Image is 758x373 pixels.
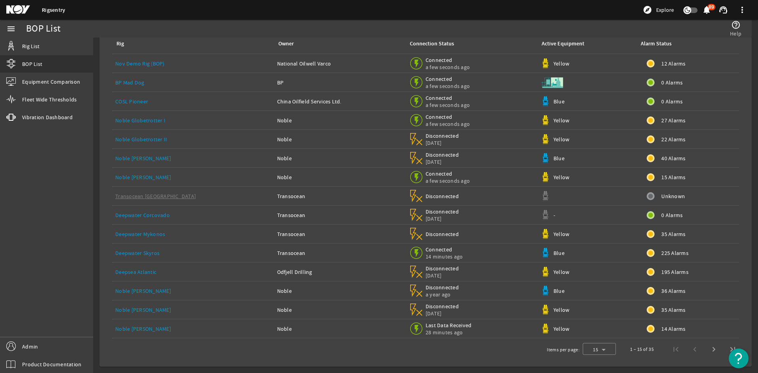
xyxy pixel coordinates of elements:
[426,64,470,71] span: a few seconds ago
[661,306,685,314] span: 35 Alarms
[661,135,685,143] span: 22 Alarms
[277,135,402,143] div: Noble
[277,325,402,333] div: Noble
[277,268,402,276] div: Odfjell Drilling
[661,154,685,162] span: 40 Alarms
[277,249,402,257] div: Transocean
[115,117,165,124] a: Noble Globetrotter I
[426,56,470,64] span: Connected
[540,172,550,182] img: Yellowpod.svg
[115,174,171,181] a: Noble [PERSON_NAME]
[553,98,565,105] span: Blue
[426,322,472,329] span: Last Data Received
[426,113,470,120] span: Connected
[115,212,170,219] a: Deepwater Corcovado
[553,117,570,124] span: Yellow
[426,265,459,272] span: Disconnected
[277,173,402,181] div: Noble
[661,230,685,238] span: 35 Alarms
[277,192,402,200] div: Transocean
[702,5,711,15] mat-icon: notifications
[553,249,565,257] span: Blue
[277,230,402,238] div: Transocean
[277,116,402,124] div: Noble
[426,170,470,177] span: Connected
[729,349,749,368] button: Open Resource Center
[277,211,402,219] div: Transocean
[540,96,550,106] img: Bluepod.svg
[277,97,402,105] div: China Oilfield Services Ltd.
[426,291,459,298] span: a year ago
[540,248,550,258] img: Bluepod.svg
[553,325,570,332] span: Yellow
[643,5,652,15] mat-icon: explore
[115,39,268,48] div: Rig
[26,25,60,33] div: BOP List
[22,42,39,50] span: Rig List
[426,75,470,82] span: Connected
[542,39,584,48] div: Active Equipment
[22,113,73,121] span: Vibration Dashboard
[540,305,550,315] img: Yellowpod.svg
[115,249,159,257] a: Deepwater Skyros
[6,112,16,122] mat-icon: vibration
[540,286,550,296] img: Bluepod.svg
[553,212,555,219] span: -
[115,325,171,332] a: Noble [PERSON_NAME]
[704,340,723,359] button: Next page
[115,136,167,143] a: Noble Globetrotter II
[116,39,124,48] div: Rig
[22,360,81,368] span: Product Documentation
[630,345,654,353] div: 1 – 15 of 35
[540,153,550,163] img: Bluepod.svg
[426,158,459,165] span: [DATE]
[540,71,564,94] img: Skid.svg
[426,208,459,215] span: Disconnected
[641,39,672,48] div: Alarm Status
[42,6,65,14] a: Rigsentry
[22,78,80,86] span: Equipment Comparison
[426,120,470,127] span: a few seconds ago
[656,6,674,14] span: Explore
[540,210,550,220] img: Graypod.svg
[661,287,685,295] span: 36 Alarms
[426,94,470,101] span: Connected
[426,272,459,279] span: [DATE]
[661,325,685,333] span: 14 Alarms
[426,310,459,317] span: [DATE]
[540,267,550,277] img: Yellowpod.svg
[730,30,741,37] span: Help
[426,284,459,291] span: Disconnected
[661,79,683,86] span: 0 Alarms
[661,173,685,181] span: 15 Alarms
[278,39,294,48] div: Owner
[733,0,752,19] button: more_vert
[540,58,550,68] img: Yellowpod.svg
[22,96,77,103] span: Fleet Wide Thresholds
[661,211,683,219] span: 0 Alarms
[115,306,171,313] a: Noble [PERSON_NAME]
[702,6,711,14] button: 89
[540,324,550,334] img: Yellowpod.svg
[22,60,42,68] span: BOP List
[553,231,570,238] span: Yellow
[426,132,459,139] span: Disconnected
[426,177,470,184] span: a few seconds ago
[426,139,459,146] span: [DATE]
[277,60,402,67] div: National Oilwell Varco
[277,154,402,162] div: Noble
[553,268,570,276] span: Yellow
[661,116,685,124] span: 27 Alarms
[115,155,171,162] a: Noble [PERSON_NAME]
[115,79,144,86] a: BP Mad Dog
[426,82,470,90] span: a few seconds ago
[426,193,459,200] span: Disconnected
[640,4,677,16] button: Explore
[426,101,470,109] span: a few seconds ago
[426,329,472,336] span: 28 minutes ago
[277,39,399,48] div: Owner
[540,229,550,239] img: Yellowpod.svg
[115,231,165,238] a: Deepwater Mykonos
[540,134,550,144] img: Yellowpod.svg
[426,303,459,310] span: Disconnected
